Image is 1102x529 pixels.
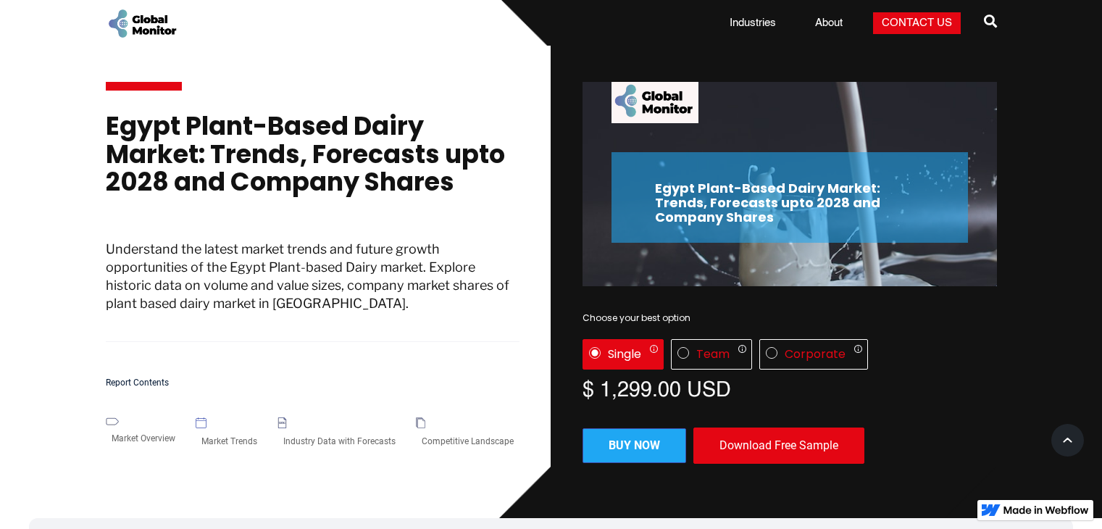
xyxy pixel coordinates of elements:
a: home [106,7,178,40]
p: Understand the latest market trends and future growth opportunities of the Egypt Plant-based Dair... [106,240,520,343]
div: Industry Data with Forecasts [277,428,401,454]
div: License [583,339,997,370]
a: Contact Us [873,12,961,34]
div: Single [608,347,641,362]
div: Download Free Sample [693,428,864,464]
span:  [984,11,997,31]
div: $ 1,299.00 USD [583,377,997,399]
img: Made in Webflow [1003,506,1089,515]
a:  [984,9,997,38]
h5: Report Contents [106,378,520,388]
div: Market Trends [196,428,263,454]
div: Team [696,347,730,362]
h2: Egypt Plant-Based Dairy Market: Trends, Forecasts upto 2028 and Company Shares [655,181,924,224]
h1: Egypt Plant-Based Dairy Market: Trends, Forecasts upto 2028 and Company Shares [106,112,520,211]
div: Market Overview [106,425,181,451]
div: Choose your best option [583,311,997,325]
a: About [806,16,851,30]
a: Buy now [583,428,686,463]
div: Corporate [785,347,846,362]
a: Industries [721,16,785,30]
div: Competitive Landscape [416,428,519,454]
